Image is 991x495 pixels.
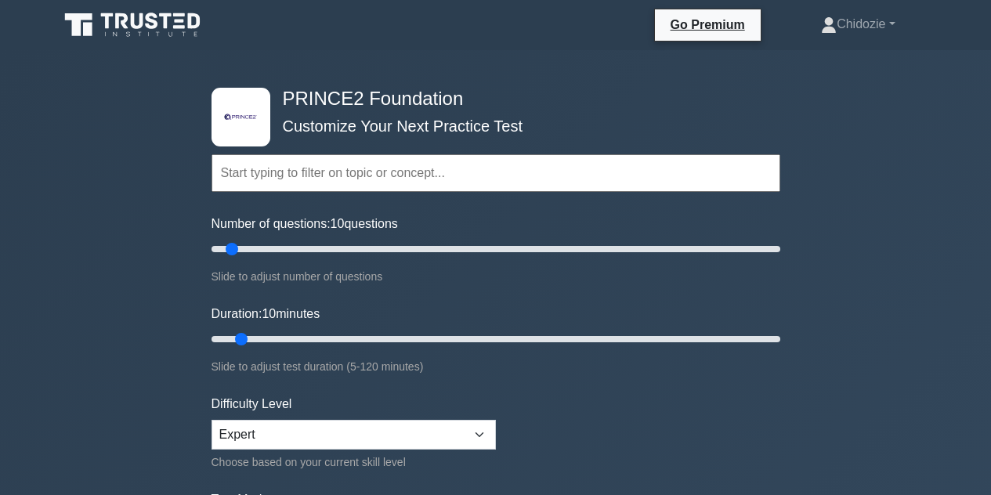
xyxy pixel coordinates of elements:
label: Duration: minutes [212,305,320,323]
div: Slide to adjust test duration (5-120 minutes) [212,357,780,376]
span: 10 [262,307,276,320]
label: Difficulty Level [212,395,292,414]
input: Start typing to filter on topic or concept... [212,154,780,192]
a: Chidozie [783,9,932,40]
h4: PRINCE2 Foundation [277,88,703,110]
span: 10 [331,217,345,230]
label: Number of questions: questions [212,215,398,233]
div: Slide to adjust number of questions [212,267,780,286]
div: Choose based on your current skill level [212,453,496,472]
a: Go Premium [661,15,754,34]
